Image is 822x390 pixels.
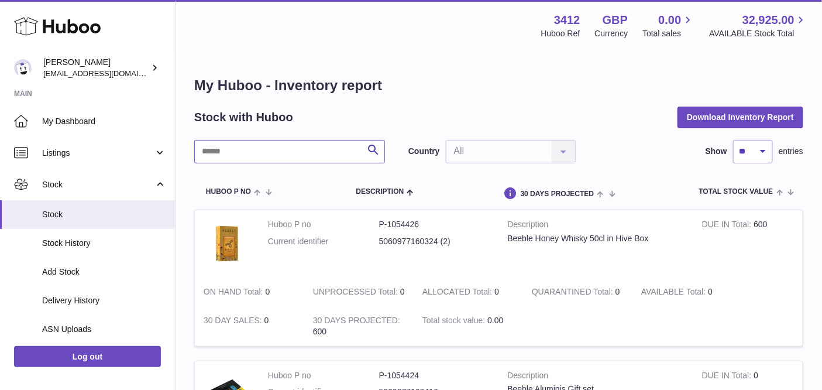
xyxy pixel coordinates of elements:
span: Total stock value [699,188,773,196]
span: Stock [42,179,154,190]
label: Show [706,146,727,157]
strong: 30 DAY SALES [204,316,264,328]
strong: DUE IN Total [702,371,754,383]
div: Beeble Honey Whisky 50cl in Hive Box [508,233,685,244]
strong: 3412 [554,12,580,28]
span: 0 [615,287,620,296]
h2: Stock with Huboo [194,110,293,125]
span: 0.00 [659,12,682,28]
div: Currency [595,28,628,39]
span: 32,925.00 [742,12,795,28]
span: 0.00 [487,316,503,325]
a: 32,925.00 AVAILABLE Stock Total [709,12,808,39]
strong: 30 DAYS PROJECTED [313,316,400,328]
strong: ALLOCATED Total [422,287,494,299]
label: Country [408,146,440,157]
td: 600 [693,210,803,278]
dt: Huboo P no [268,370,379,381]
span: [EMAIL_ADDRESS][DOMAIN_NAME] [43,69,172,78]
td: 0 [304,278,414,306]
h1: My Huboo - Inventory report [194,76,803,95]
td: 0 [414,278,523,306]
img: info@beeble.buzz [14,59,32,77]
span: Delivery History [42,295,166,306]
span: Stock History [42,238,166,249]
dd: P-1054426 [379,219,490,230]
strong: Total stock value [422,316,487,328]
span: ASN Uploads [42,324,166,335]
span: entries [779,146,803,157]
strong: AVAILABLE Total [641,287,708,299]
td: 0 [195,306,304,346]
span: Add Stock [42,266,166,278]
strong: ON HAND Total [204,287,266,299]
dd: 5060977160324 (2) [379,236,490,247]
dt: Current identifier [268,236,379,247]
span: Description [356,188,404,196]
dd: P-1054424 [379,370,490,381]
span: Huboo P no [206,188,251,196]
strong: QUARANTINED Total [532,287,615,299]
div: [PERSON_NAME] [43,57,149,79]
td: 600 [304,306,414,346]
strong: UNPROCESSED Total [313,287,400,299]
strong: GBP [603,12,628,28]
td: 0 [632,278,742,306]
span: 30 DAYS PROJECTED [521,190,594,198]
img: product image [204,219,250,266]
strong: Description [508,370,685,384]
span: Total sales [642,28,694,39]
span: Listings [42,148,154,159]
div: Huboo Ref [541,28,580,39]
span: My Dashboard [42,116,166,127]
dt: Huboo P no [268,219,379,230]
button: Download Inventory Report [677,107,803,128]
strong: DUE IN Total [702,220,754,232]
td: 0 [195,278,304,306]
a: Log out [14,346,161,367]
strong: Description [508,219,685,233]
span: AVAILABLE Stock Total [709,28,808,39]
a: 0.00 Total sales [642,12,694,39]
span: Stock [42,209,166,220]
